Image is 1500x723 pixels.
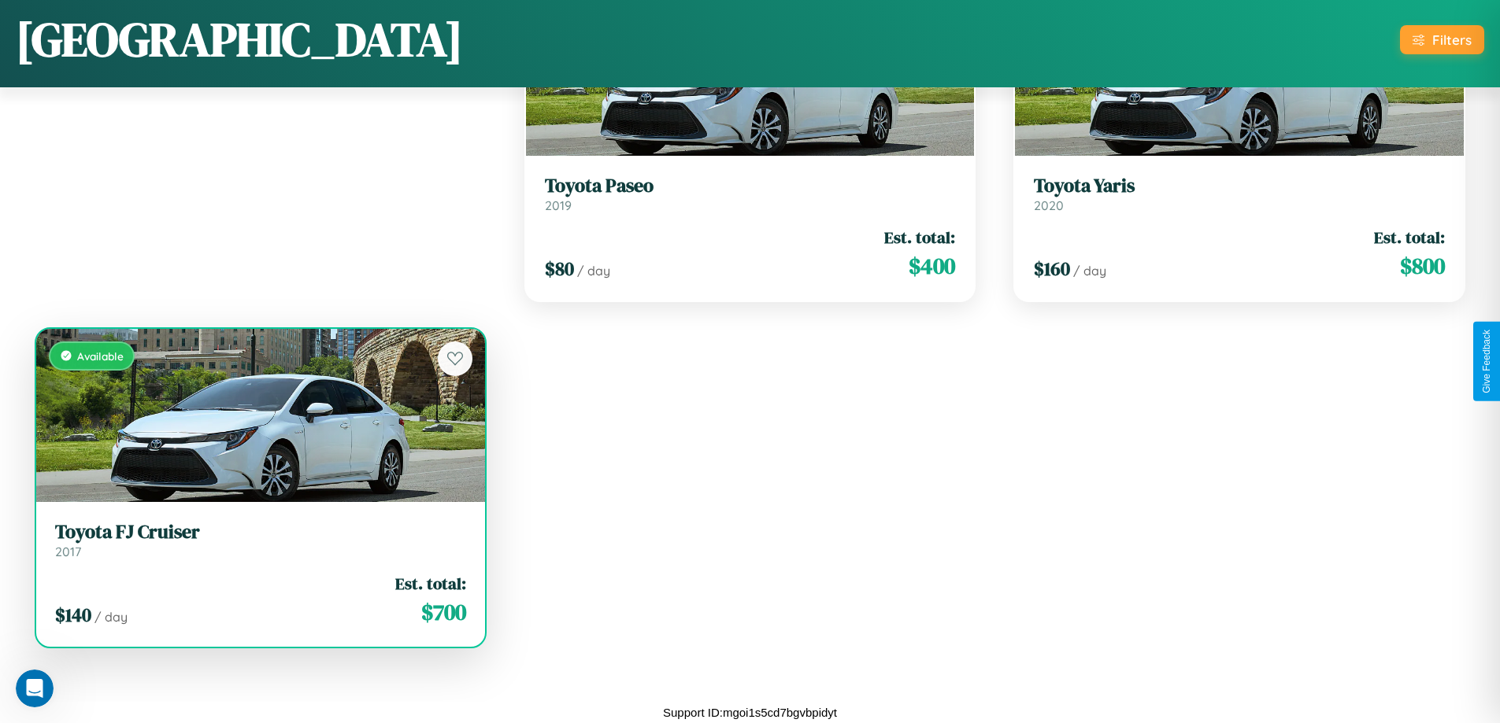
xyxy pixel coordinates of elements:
[55,602,91,628] span: $ 140
[1034,175,1445,213] a: Toyota Yaris2020
[1034,256,1070,282] span: $ 160
[1073,263,1106,279] span: / day
[545,175,956,213] a: Toyota Paseo2019
[1034,175,1445,197] h3: Toyota Yaris
[16,7,463,72] h1: [GEOGRAPHIC_DATA]
[545,175,956,197] h3: Toyota Paseo
[1432,31,1472,48] div: Filters
[55,544,81,559] span: 2017
[663,702,837,723] p: Support ID: mgoi1s5cd7bgvbpidyt
[1400,250,1445,282] span: $ 800
[577,263,610,279] span: / day
[545,256,574,282] span: $ 80
[1374,226,1445,249] span: Est. total:
[77,349,124,363] span: Available
[55,521,466,559] a: Toyota FJ Cruiser2017
[94,609,128,625] span: / day
[1481,330,1492,393] div: Give Feedback
[395,572,466,595] span: Est. total:
[884,226,955,249] span: Est. total:
[421,596,466,628] span: $ 700
[545,197,572,213] span: 2019
[1400,25,1484,54] button: Filters
[909,250,955,282] span: $ 400
[1034,197,1064,213] span: 2020
[55,521,466,544] h3: Toyota FJ Cruiser
[16,670,54,707] iframe: Intercom live chat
